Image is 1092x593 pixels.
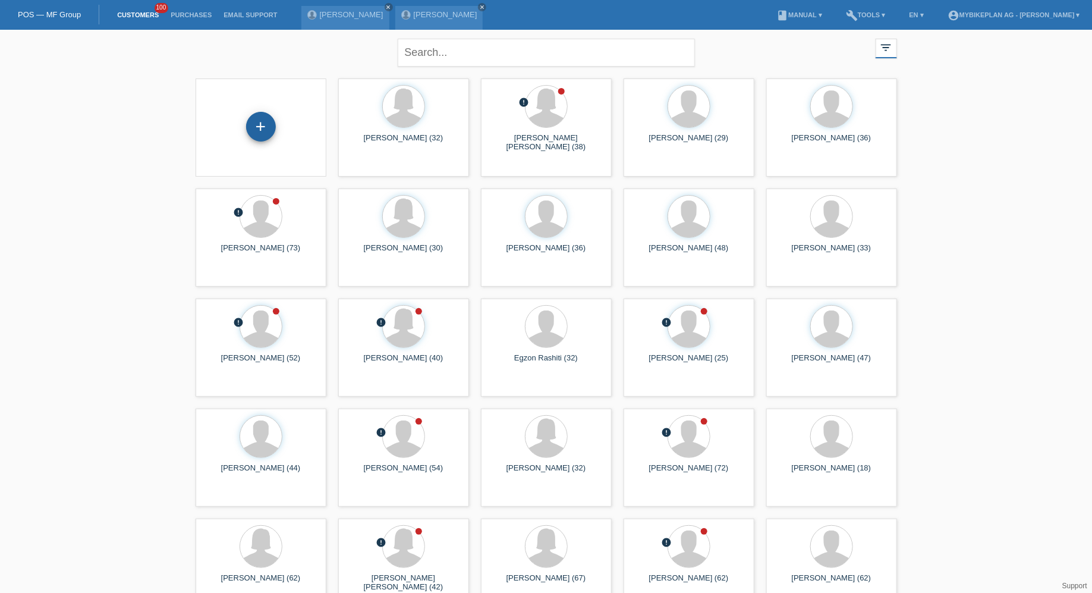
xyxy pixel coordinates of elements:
i: error [376,427,387,438]
i: book [776,10,788,21]
i: error [376,537,387,548]
div: [PERSON_NAME] (36) [776,133,888,152]
div: unconfirmed, pending [662,317,672,330]
a: [PERSON_NAME] [320,10,383,19]
a: close [385,3,393,11]
a: Purchases [165,11,218,18]
a: buildTools ▾ [840,11,892,18]
input: Search... [398,39,695,67]
i: close [386,4,392,10]
div: unconfirmed, pending [376,537,387,550]
div: unconfirmed, pending [234,207,244,219]
div: [PERSON_NAME] (62) [776,573,888,592]
div: [PERSON_NAME] [PERSON_NAME] (38) [490,133,602,152]
div: [PERSON_NAME] (47) [776,353,888,372]
div: [PERSON_NAME] (32) [348,133,460,152]
span: 100 [155,3,169,13]
a: Customers [111,11,165,18]
div: [PERSON_NAME] (44) [205,463,317,482]
div: [PERSON_NAME] (72) [633,463,745,482]
div: unconfirmed, pending [376,427,387,440]
div: Add customer [247,117,275,137]
div: [PERSON_NAME] [PERSON_NAME] (42) [348,573,460,592]
i: error [662,427,672,438]
i: build [846,10,858,21]
i: error [662,537,672,548]
div: [PERSON_NAME] (67) [490,573,602,592]
div: [PERSON_NAME] (29) [633,133,745,152]
div: unconfirmed, pending [662,427,672,440]
a: POS — MF Group [18,10,81,19]
div: [PERSON_NAME] (48) [633,243,745,262]
div: [PERSON_NAME] (52) [205,353,317,372]
div: [PERSON_NAME] (62) [205,573,317,592]
a: close [478,3,486,11]
div: Egzon Rashiti (32) [490,353,602,372]
a: [PERSON_NAME] [414,10,477,19]
i: error [234,207,244,218]
i: error [376,317,387,328]
a: account_circleMybikeplan AG - [PERSON_NAME] ▾ [942,11,1086,18]
i: error [662,317,672,328]
div: unconfirmed, pending [662,537,672,550]
a: Email Support [218,11,283,18]
div: [PERSON_NAME] (30) [348,243,460,262]
div: [PERSON_NAME] (73) [205,243,317,262]
div: [PERSON_NAME] (32) [490,463,602,482]
i: filter_list [880,41,893,54]
div: [PERSON_NAME] (18) [776,463,888,482]
div: [PERSON_NAME] (33) [776,243,888,262]
div: [PERSON_NAME] (25) [633,353,745,372]
div: unconfirmed, pending [234,317,244,330]
div: [PERSON_NAME] (40) [348,353,460,372]
i: error [234,317,244,328]
div: [PERSON_NAME] (36) [490,243,602,262]
i: close [479,4,485,10]
i: account_circle [948,10,959,21]
div: unconfirmed, pending [519,97,530,109]
div: [PERSON_NAME] (54) [348,463,460,482]
i: error [519,97,530,108]
a: EN ▾ [904,11,930,18]
a: Support [1062,582,1087,590]
div: unconfirmed, pending [376,317,387,330]
a: bookManual ▾ [770,11,828,18]
div: [PERSON_NAME] (62) [633,573,745,592]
